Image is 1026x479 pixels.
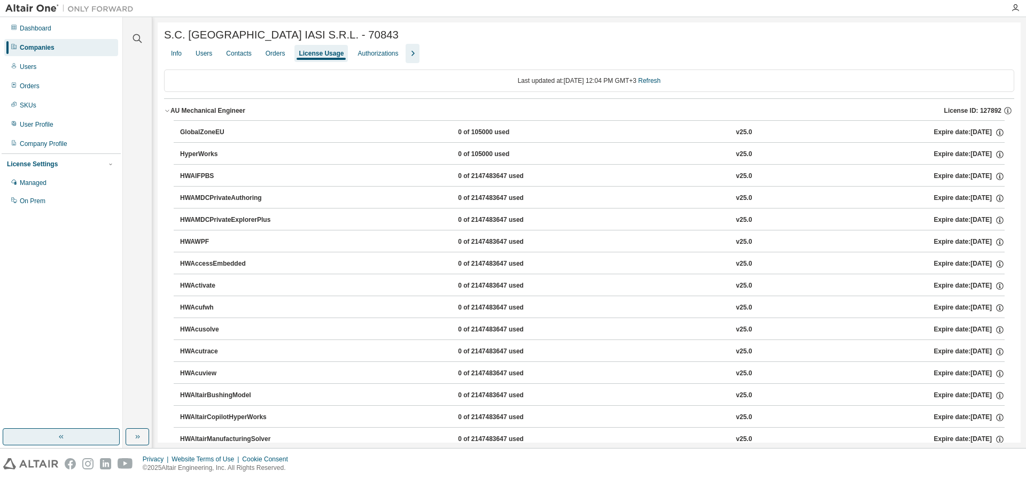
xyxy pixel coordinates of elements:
div: Managed [20,179,46,187]
div: Expire date: [DATE] [934,237,1005,247]
img: altair_logo.svg [3,458,58,469]
button: HWAWPF0 of 2147483647 usedv25.0Expire date:[DATE] [180,230,1005,254]
div: 0 of 105000 used [458,128,554,137]
div: Expire date: [DATE] [934,413,1005,422]
div: Orders [20,82,40,90]
div: v25.0 [736,303,752,313]
div: v25.0 [736,369,752,378]
div: HWAcufwh [180,303,276,313]
div: HyperWorks [180,150,276,159]
div: HWAltairManufacturingSolver [180,435,276,444]
div: Dashboard [20,24,51,33]
div: v25.0 [736,413,752,422]
div: 0 of 105000 used [458,150,554,159]
div: v25.0 [736,150,752,159]
button: HWAltairManufacturingSolver0 of 2147483647 usedv25.0Expire date:[DATE] [180,428,1005,451]
a: Refresh [638,77,660,84]
div: v25.0 [736,215,752,225]
div: Expire date: [DATE] [934,194,1005,203]
div: HWAltairBushingModel [180,391,276,400]
button: HWAcuview0 of 2147483647 usedv25.0Expire date:[DATE] [180,362,1005,385]
div: SKUs [20,101,36,110]
div: 0 of 2147483647 used [458,281,554,291]
div: 0 of 2147483647 used [458,303,554,313]
button: HWAccessEmbedded0 of 2147483647 usedv25.0Expire date:[DATE] [180,252,1005,276]
button: HWAltairBushingModel0 of 2147483647 usedv25.0Expire date:[DATE] [180,384,1005,407]
div: AU Mechanical Engineer [170,106,245,115]
div: Expire date: [DATE] [934,325,1005,335]
button: HWAcutrace0 of 2147483647 usedv25.0Expire date:[DATE] [180,340,1005,364]
div: Users [20,63,36,71]
button: HWAIFPBS0 of 2147483647 usedv25.0Expire date:[DATE] [180,165,1005,188]
div: Orders [266,49,285,58]
button: HWAcusolve0 of 2147483647 usedv25.0Expire date:[DATE] [180,318,1005,342]
div: Contacts [226,49,251,58]
span: S.C. [GEOGRAPHIC_DATA] IASI S.R.L. - 70843 [164,29,399,41]
div: Users [196,49,212,58]
p: © 2025 Altair Engineering, Inc. All Rights Reserved. [143,463,294,473]
button: HWAMDCPrivateExplorerPlus0 of 2147483647 usedv25.0Expire date:[DATE] [180,208,1005,232]
div: HWAMDCPrivateAuthoring [180,194,276,203]
div: License Settings [7,160,58,168]
div: v25.0 [736,347,752,357]
div: Expire date: [DATE] [934,281,1005,291]
div: 0 of 2147483647 used [458,215,554,225]
div: 0 of 2147483647 used [458,347,554,357]
div: Expire date: [DATE] [934,128,1005,137]
div: Cookie Consent [242,455,294,463]
div: v25.0 [736,128,752,137]
img: instagram.svg [82,458,94,469]
div: Info [171,49,182,58]
button: HyperWorks0 of 105000 usedv25.0Expire date:[DATE] [180,143,1005,166]
img: youtube.svg [118,458,133,469]
div: 0 of 2147483647 used [458,391,554,400]
div: Expire date: [DATE] [934,172,1005,181]
div: 0 of 2147483647 used [458,237,554,247]
div: 0 of 2147483647 used [458,435,554,444]
button: HWAcufwh0 of 2147483647 usedv25.0Expire date:[DATE] [180,296,1005,320]
div: Privacy [143,455,172,463]
div: HWAltairCopilotHyperWorks [180,413,276,422]
div: On Prem [20,197,45,205]
div: HWAMDCPrivateExplorerPlus [180,215,276,225]
img: linkedin.svg [100,458,111,469]
div: HWAWPF [180,237,276,247]
div: HWAcuview [180,369,276,378]
div: GlobalZoneEU [180,128,276,137]
div: v25.0 [736,237,752,247]
div: Expire date: [DATE] [934,369,1005,378]
div: 0 of 2147483647 used [458,369,554,378]
div: HWActivate [180,281,276,291]
div: v25.0 [736,391,752,400]
button: HWAltairCopilotHyperWorks0 of 2147483647 usedv25.0Expire date:[DATE] [180,406,1005,429]
div: v25.0 [736,259,752,269]
div: Last updated at: [DATE] 12:04 PM GMT+3 [164,69,1014,92]
div: v25.0 [736,435,752,444]
div: 0 of 2147483647 used [458,259,554,269]
div: Expire date: [DATE] [934,259,1005,269]
div: Expire date: [DATE] [934,215,1005,225]
div: Expire date: [DATE] [934,347,1005,357]
div: 0 of 2147483647 used [458,325,554,335]
div: License Usage [299,49,344,58]
div: HWAIFPBS [180,172,276,181]
img: facebook.svg [65,458,76,469]
div: Expire date: [DATE] [934,391,1005,400]
div: 0 of 2147483647 used [458,172,554,181]
div: Expire date: [DATE] [934,435,1005,444]
span: License ID: 127892 [944,106,1001,115]
div: v25.0 [736,172,752,181]
button: GlobalZoneEU0 of 105000 usedv25.0Expire date:[DATE] [180,121,1005,144]
div: Company Profile [20,140,67,148]
div: HWAcusolve [180,325,276,335]
div: v25.0 [736,281,752,291]
div: HWAccessEmbedded [180,259,276,269]
div: v25.0 [736,325,752,335]
div: Expire date: [DATE] [934,150,1005,159]
button: HWActivate0 of 2147483647 usedv25.0Expire date:[DATE] [180,274,1005,298]
div: Expire date: [DATE] [934,303,1005,313]
img: Altair One [5,3,139,14]
div: User Profile [20,120,53,129]
div: HWAcutrace [180,347,276,357]
div: Companies [20,43,55,52]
